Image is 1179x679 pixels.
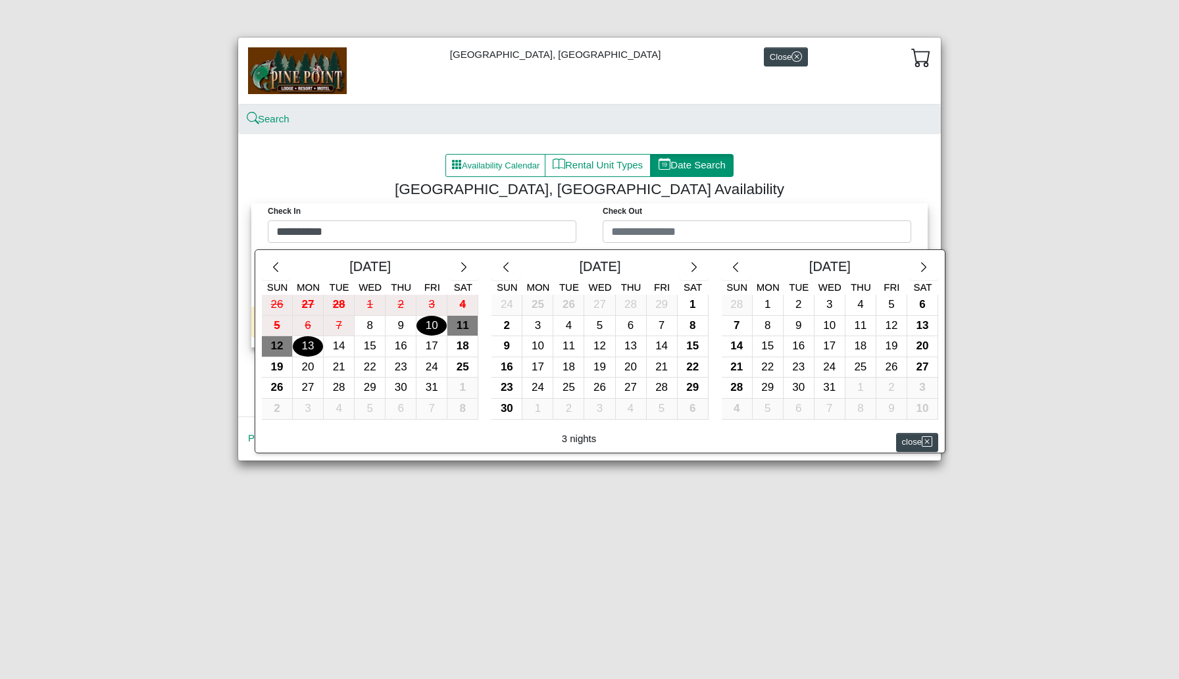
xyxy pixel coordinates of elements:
button: chevron left [491,257,520,280]
div: 24 [815,357,845,378]
button: 2 [386,295,416,316]
svg: chevron left [500,261,513,274]
div: 25 [522,295,553,315]
div: 25 [447,357,478,378]
div: 27 [616,378,646,398]
button: 25 [522,295,553,316]
button: 2 [491,316,522,337]
button: chevron left [722,257,750,280]
button: 6 [293,316,324,337]
button: closex square [896,433,938,452]
div: 4 [845,295,876,315]
button: 10 [522,336,553,357]
button: 23 [386,357,416,378]
button: 26 [584,378,615,399]
div: 15 [753,336,783,357]
button: 1 [447,378,478,399]
div: 29 [678,378,708,398]
div: 2 [553,399,584,419]
div: 10 [815,316,845,336]
div: 1 [678,295,708,315]
div: 13 [907,316,938,336]
button: 21 [722,357,753,378]
span: Fri [424,282,440,293]
button: 19 [262,357,293,378]
div: 24 [416,357,447,378]
div: 22 [753,357,783,378]
div: 31 [416,378,447,398]
div: 6 [386,399,416,419]
div: 11 [447,316,478,336]
button: 22 [355,357,386,378]
button: 22 [678,357,709,378]
button: 1 [522,399,553,420]
div: 6 [907,295,938,315]
button: 28 [324,378,355,399]
button: 17 [522,357,553,378]
button: 3 [416,295,447,316]
button: 9 [784,316,815,337]
button: 8 [753,316,784,337]
button: 2 [876,378,907,399]
span: Sat [913,282,932,293]
span: Mon [297,282,320,293]
button: 20 [293,357,324,378]
button: 6 [678,399,709,420]
button: chevron right [450,257,478,280]
button: 4 [447,295,478,316]
div: 26 [262,378,292,398]
button: 5 [584,316,615,337]
div: 2 [386,295,416,315]
button: 4 [553,316,584,337]
div: 22 [355,357,385,378]
div: 1 [845,378,876,398]
span: Thu [391,282,411,293]
button: 11 [553,336,584,357]
span: Sun [726,282,747,293]
div: 12 [584,336,615,357]
button: 27 [907,357,938,378]
button: 28 [616,295,647,316]
div: 1 [447,378,478,398]
div: 26 [584,378,615,398]
div: 3 [584,399,615,419]
button: 8 [678,316,709,337]
div: 4 [447,295,478,315]
svg: chevron right [918,261,930,274]
button: 11 [845,316,876,337]
div: 23 [784,357,814,378]
button: 17 [416,336,447,357]
div: 27 [907,357,938,378]
button: 26 [262,378,293,399]
div: 30 [784,378,814,398]
button: 1 [678,295,709,316]
span: Wed [818,282,841,293]
div: 5 [355,399,385,419]
button: 16 [491,357,522,378]
div: 2 [876,378,907,398]
button: 5 [355,399,386,420]
button: 1 [355,295,386,316]
button: 30 [386,378,416,399]
button: 18 [553,357,584,378]
div: 20 [907,336,938,357]
div: 6 [784,399,814,419]
div: 15 [678,336,708,357]
div: 21 [324,357,354,378]
button: 24 [416,357,447,378]
button: 3 [815,295,845,316]
button: 7 [722,316,753,337]
div: 16 [491,357,522,378]
div: 20 [293,357,323,378]
div: 12 [262,336,292,357]
button: 7 [416,399,447,420]
button: 3 [522,316,553,337]
div: 9 [784,316,814,336]
div: 13 [293,336,323,357]
button: 5 [876,295,907,316]
div: 28 [722,295,752,315]
button: 13 [616,336,647,357]
button: 3 [293,399,324,420]
div: [DATE] [290,257,450,280]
